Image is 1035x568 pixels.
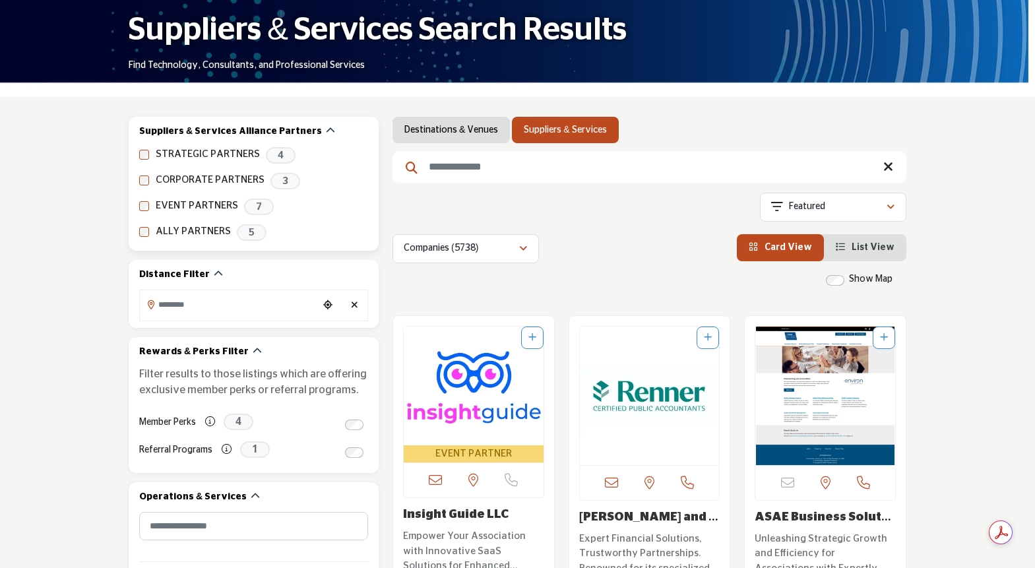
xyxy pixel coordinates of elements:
span: 3 [270,173,300,189]
input: CORPORATE PARTNERS checkbox [139,175,149,185]
img: ASAE Business Solutions [755,327,895,465]
a: Open Listing in new tab [404,327,544,463]
a: Open Listing in new tab [580,327,720,465]
img: Insight Guide LLC [404,327,544,445]
label: STRATEGIC PARTNERS [156,147,260,162]
a: View List [836,243,894,252]
a: Open Listing in new tab [755,327,895,465]
h3: ASAE Business Solutions [755,511,896,525]
a: Insight Guide LLC [403,509,509,521]
input: Search Keyword [392,151,906,183]
span: List View [852,243,894,252]
a: View Card [749,243,812,252]
span: 7 [244,199,274,215]
h1: Suppliers & Services Search Results [129,10,627,51]
span: 4 [224,414,253,430]
p: Featured [789,201,825,214]
button: Featured [760,193,906,222]
h2: Distance Filter [139,268,210,282]
a: Destinations & Venues [404,123,498,137]
span: Card View [765,243,812,252]
li: List View [824,234,906,261]
input: Search Location [140,292,318,317]
a: Add To List [704,333,712,342]
h2: Operations & Services [139,491,247,504]
a: Add To List [880,333,888,342]
p: Find Technology, Consultants, and Professional Services [129,59,365,73]
label: CORPORATE PARTNERS [156,173,265,188]
div: Choose your current location [318,292,338,320]
label: Member Perks [139,411,196,434]
img: Renner and Company CPA PC [580,327,720,465]
h3: Insight Guide LLC [403,508,544,522]
input: STRATEGIC PARTNERS checkbox [139,150,149,160]
label: ALLY PARTNERS [156,224,231,239]
input: Switch to Referral Programs [345,447,363,458]
span: 4 [266,147,296,164]
input: Search Category [139,512,368,540]
li: Card View [737,234,824,261]
span: EVENT PARTNER [406,447,541,462]
input: Switch to Member Perks [345,420,363,430]
input: ALLY PARTNERS checkbox [139,227,149,237]
label: Show Map [849,272,893,286]
a: Suppliers & Services [524,123,606,137]
h2: Suppliers & Services Alliance Partners [139,125,322,139]
a: ASAE Business Soluti... [755,511,891,538]
h3: Renner and Company CPA PC [579,511,720,525]
button: Companies (5738) [392,234,539,263]
span: 5 [237,224,267,241]
label: Referral Programs [139,439,212,462]
span: 1 [240,441,270,458]
h2: Rewards & Perks Filter [139,346,249,359]
div: Clear search location [344,292,364,320]
p: Companies (5738) [404,242,478,255]
label: EVENT PARTNERS [156,199,238,214]
a: Add To List [528,333,536,342]
input: EVENT PARTNERS checkbox [139,201,149,211]
p: Filter results to those listings which are offering exclusive member perks or referral programs. [139,366,368,398]
a: [PERSON_NAME] and Company C... [579,511,718,538]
